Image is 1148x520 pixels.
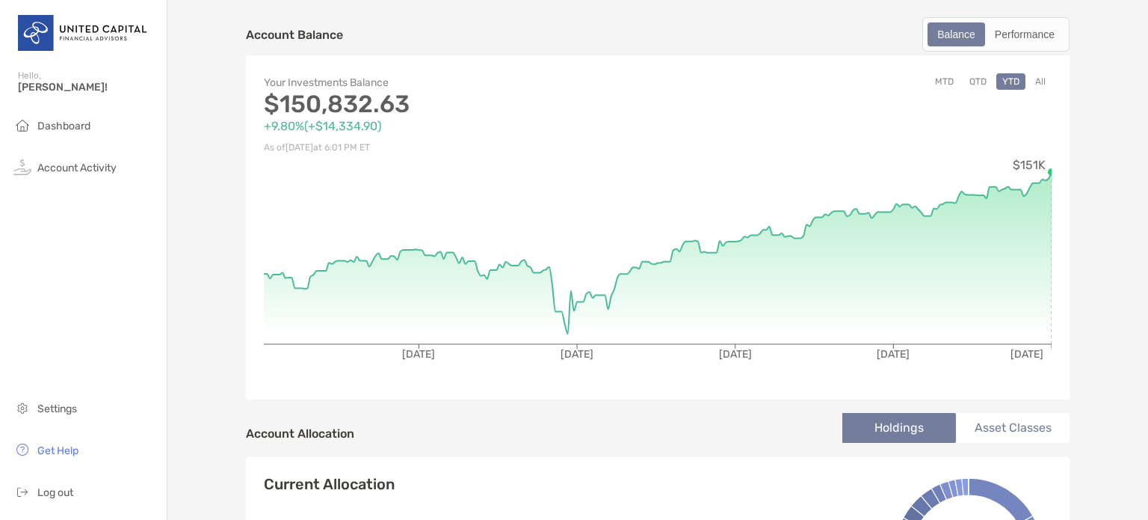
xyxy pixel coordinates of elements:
tspan: [DATE] [561,348,593,361]
img: settings icon [13,399,31,417]
span: Get Help [37,444,78,457]
tspan: [DATE] [402,348,435,361]
img: get-help icon [13,441,31,459]
img: activity icon [13,158,31,176]
p: $150,832.63 [264,95,658,114]
h4: Current Allocation [264,475,395,493]
tspan: [DATE] [719,348,752,361]
img: United Capital Logo [18,6,149,60]
span: Account Activity [37,162,117,174]
p: As of [DATE] at 6:01 PM ET [264,138,658,157]
div: Performance [987,24,1063,45]
tspan: [DATE] [877,348,910,361]
button: QTD [963,73,993,90]
p: Account Balance [246,25,343,44]
span: Dashboard [37,120,90,132]
button: All [1029,73,1052,90]
span: Log out [37,486,73,499]
button: MTD [929,73,960,90]
div: segmented control [922,17,1070,52]
tspan: [DATE] [1010,348,1043,361]
tspan: $151K [1013,158,1046,172]
div: Balance [929,24,984,45]
li: Holdings [842,413,956,443]
h4: Account Allocation [246,426,354,441]
span: Settings [37,403,77,415]
p: Your Investments Balance [264,73,658,92]
span: [PERSON_NAME]! [18,81,158,94]
button: YTD [996,73,1025,90]
img: household icon [13,116,31,134]
img: logout icon [13,483,31,501]
p: +9.80% ( +$14,334.90 ) [264,117,658,135]
li: Asset Classes [956,413,1070,443]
